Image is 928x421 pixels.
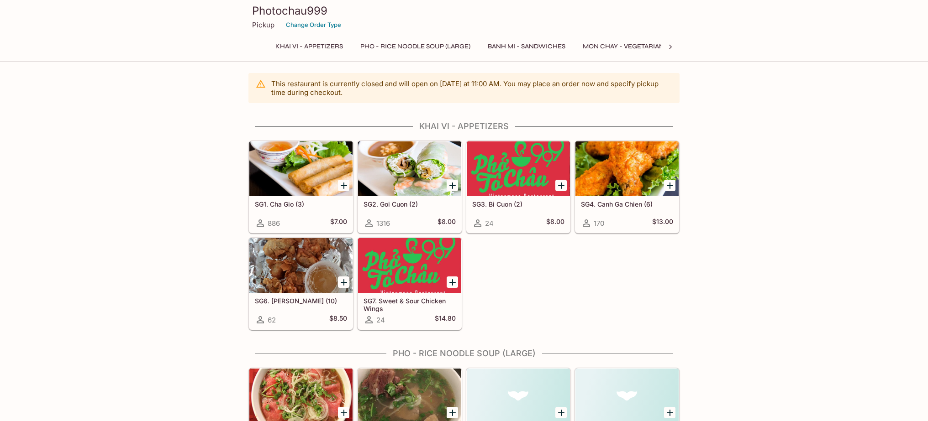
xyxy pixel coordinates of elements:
div: SG4. Canh Ga Chien (6) [575,141,679,196]
button: Add 01. Tai Soup [338,407,349,418]
button: Add 1b. Pho Bo Filet Mignon Soup [555,407,567,418]
button: Pho - Rice Noodle Soup (Large) [355,40,475,53]
h5: SG2. Goi Cuon (2) [364,200,456,208]
a: SG2. Goi Cuon (2)1316$8.00 [358,141,462,233]
button: Banh Mi - Sandwiches [483,40,570,53]
a: SG6. [PERSON_NAME] (10)62$8.50 [249,238,353,330]
h3: Photochau999 [252,4,676,18]
div: SG1. Cha Gio (3) [249,141,353,196]
h5: SG1. Cha Gio (3) [255,200,347,208]
span: 24 [376,316,385,324]
a: SG1. Cha Gio (3)886$7.00 [249,141,353,233]
h5: $8.00 [438,218,456,229]
h5: $7.00 [330,218,347,229]
h5: $8.00 [546,218,564,229]
button: Add SG2. Goi Cuon (2) [447,180,458,191]
div: SG2. Goi Cuon (2) [358,141,461,196]
h5: SG7. Sweet & Sour Chicken Wings [364,297,456,312]
h4: Khai Vi - Appetizers [248,121,680,131]
button: Add SG1. Cha Gio (3) [338,180,349,191]
button: Add SG4. Canh Ga Chien (6) [664,180,675,191]
span: 886 [268,219,280,228]
span: 170 [594,219,604,228]
a: SG4. Canh Ga Chien (6)170$13.00 [575,141,679,233]
button: Add 1a. Tai Duoi Bo Soup [447,407,458,418]
button: Add 02. Chin Soup [664,407,675,418]
button: Khai Vi - Appetizers [270,40,348,53]
h5: $13.00 [652,218,673,229]
button: Add SG7. Sweet & Sour Chicken Wings [447,276,458,288]
h4: Pho - Rice Noodle Soup (Large) [248,348,680,359]
div: SG7. Sweet & Sour Chicken Wings [358,238,461,293]
button: Change Order Type [282,18,345,32]
h5: $14.80 [435,314,456,325]
a: SG3. Bi Cuon (2)24$8.00 [466,141,570,233]
span: 1316 [376,219,390,228]
button: Add SG6. Hoanh Thanh Chien (10) [338,276,349,288]
p: This restaurant is currently closed and will open on [DATE] at 11:00 AM . You may place an order ... [271,79,672,97]
button: Mon Chay - Vegetarian Entrees [578,40,700,53]
div: SG3. Bi Cuon (2) [467,141,570,196]
h5: SG4. Canh Ga Chien (6) [581,200,673,208]
div: SG6. Hoanh Thanh Chien (10) [249,238,353,293]
a: SG7. Sweet & Sour Chicken Wings24$14.80 [358,238,462,330]
p: Pickup [252,21,274,29]
h5: SG6. [PERSON_NAME] (10) [255,297,347,305]
h5: $8.50 [329,314,347,325]
span: 24 [485,219,494,228]
span: 62 [268,316,276,324]
button: Add SG3. Bi Cuon (2) [555,180,567,191]
h5: SG3. Bi Cuon (2) [472,200,564,208]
